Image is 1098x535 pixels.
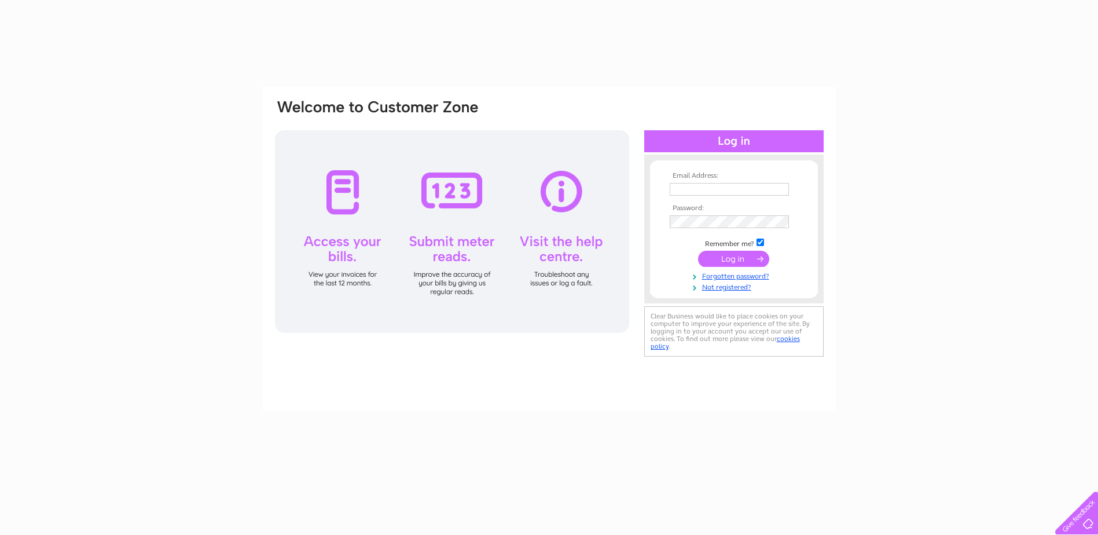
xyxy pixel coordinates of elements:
[667,172,801,180] th: Email Address:
[667,204,801,212] th: Password:
[667,237,801,248] td: Remember me?
[670,281,801,292] a: Not registered?
[698,251,769,267] input: Submit
[651,335,800,350] a: cookies policy
[644,306,824,357] div: Clear Business would like to place cookies on your computer to improve your experience of the sit...
[670,270,801,281] a: Forgotten password?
